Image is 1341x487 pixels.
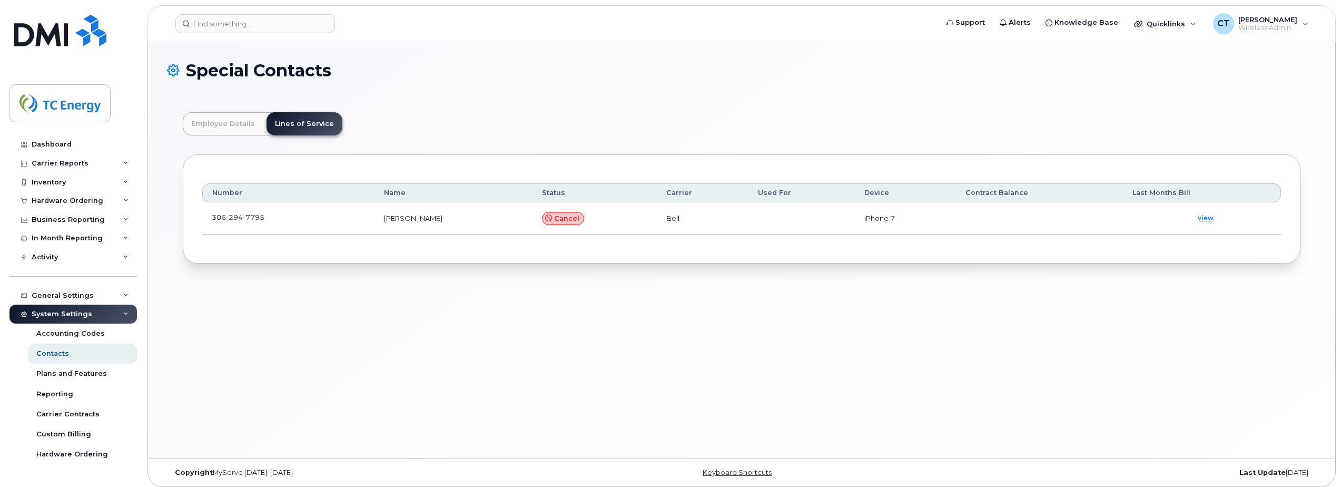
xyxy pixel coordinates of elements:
th: Device [855,183,956,202]
a: Employee Details [183,112,263,135]
div: [DATE] [933,469,1316,477]
td: [PERSON_NAME] [374,202,533,235]
a: Keyboard Shortcuts [703,469,772,476]
span: view [1198,213,1214,223]
a: view [1132,207,1271,230]
th: Last Months Bill [1123,183,1281,202]
iframe: Messenger Launcher [1295,441,1333,479]
th: Status [533,183,657,202]
span: Cancel [554,213,579,223]
th: Carrier [657,183,748,202]
span: 7795 [243,213,264,221]
th: Name [374,183,533,202]
a: goToDevice [264,213,277,221]
h1: Special Contacts [167,61,1316,80]
span: 294 [226,213,243,221]
span: 306 [212,213,264,221]
strong: Last Update [1239,469,1286,476]
a: Lines of Service [267,112,342,135]
div: MyServe [DATE]–[DATE] [167,469,550,477]
th: Used For [748,183,855,202]
td: Bell [657,202,748,235]
td: iPhone 7 [855,202,956,235]
th: Number [202,183,374,202]
strong: Copyright [175,469,213,476]
th: Contract Balance [956,183,1123,202]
